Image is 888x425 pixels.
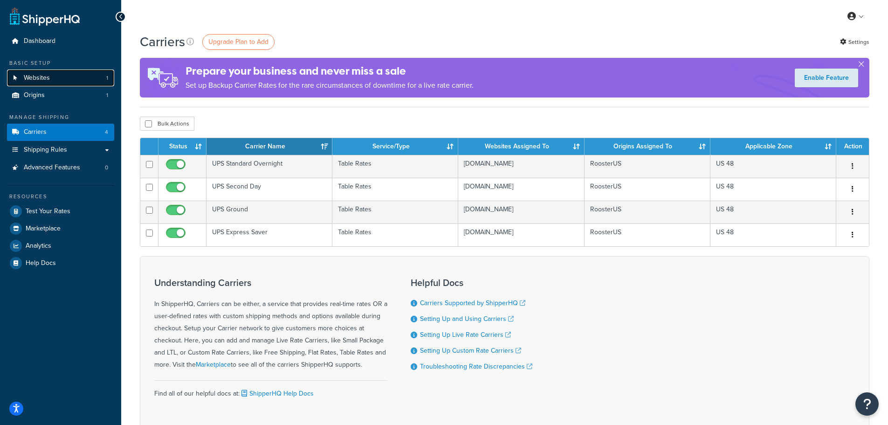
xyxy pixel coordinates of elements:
[240,389,314,398] a: ShipperHQ Help Docs
[26,208,70,216] span: Test Your Rates
[196,360,231,369] a: Marketplace
[7,193,114,201] div: Resources
[332,138,458,155] th: Service/Type: activate to sort column ascending
[420,330,511,340] a: Setting Up Live Rate Carriers
[458,201,584,223] td: [DOMAIN_NAME]
[7,113,114,121] div: Manage Shipping
[208,37,268,47] span: Upgrade Plan to Add
[7,70,114,87] a: Websites 1
[585,201,710,223] td: RoosterUS
[795,69,858,87] a: Enable Feature
[710,201,836,223] td: US 48
[458,178,584,201] td: [DOMAIN_NAME]
[186,79,474,92] p: Set up Backup Carrier Rates for the rare circumstances of downtime for a live rate carrier.
[710,155,836,178] td: US 48
[158,138,207,155] th: Status: activate to sort column ascending
[24,91,45,99] span: Origins
[585,178,710,201] td: RoosterUS
[332,155,458,178] td: Table Rates
[24,146,67,154] span: Shipping Rules
[458,223,584,246] td: [DOMAIN_NAME]
[106,74,108,82] span: 1
[710,138,836,155] th: Applicable Zone: activate to sort column ascending
[7,141,114,159] a: Shipping Rules
[7,255,114,272] a: Help Docs
[106,91,108,99] span: 1
[207,138,332,155] th: Carrier Name: activate to sort column ascending
[332,178,458,201] td: Table Rates
[26,259,56,267] span: Help Docs
[585,138,710,155] th: Origins Assigned To: activate to sort column ascending
[585,155,710,178] td: RoosterUS
[458,138,584,155] th: Websites Assigned To: activate to sort column ascending
[411,278,532,288] h3: Helpful Docs
[710,178,836,201] td: US 48
[332,201,458,223] td: Table Rates
[24,128,47,136] span: Carriers
[420,314,514,324] a: Setting Up and Using Carriers
[154,278,387,288] h3: Understanding Carriers
[207,155,332,178] td: UPS Standard Overnight
[420,362,532,371] a: Troubleshooting Rate Discrepancies
[836,138,869,155] th: Action
[24,37,55,45] span: Dashboard
[7,203,114,220] a: Test Your Rates
[710,223,836,246] td: US 48
[7,59,114,67] div: Basic Setup
[26,225,61,233] span: Marketplace
[7,237,114,254] a: Analytics
[7,159,114,176] a: Advanced Features 0
[585,223,710,246] td: RoosterUS
[140,117,194,131] button: Bulk Actions
[207,223,332,246] td: UPS Express Saver
[154,278,387,371] div: In ShipperHQ, Carriers can be either, a service that provides real-time rates OR a user-defined r...
[7,70,114,87] li: Websites
[458,155,584,178] td: [DOMAIN_NAME]
[7,33,114,50] a: Dashboard
[26,242,51,250] span: Analytics
[7,220,114,237] a: Marketplace
[24,74,50,82] span: Websites
[7,87,114,104] li: Origins
[840,35,869,49] a: Settings
[207,178,332,201] td: UPS Second Day
[7,124,114,141] a: Carriers 4
[105,128,108,136] span: 4
[855,392,879,416] button: Open Resource Center
[140,58,186,98] img: ad-rules-rateshop-fe6ec290ccb7230408bd80ed9643f0289d75e0ffd9eb532fc0e269fcd187b520.png
[105,164,108,172] span: 0
[10,7,80,26] a: ShipperHQ Home
[186,63,474,79] h4: Prepare your business and never miss a sale
[154,380,387,400] div: Find all of our helpful docs at:
[207,201,332,223] td: UPS Ground
[140,33,185,51] h1: Carriers
[24,164,80,172] span: Advanced Features
[202,34,275,50] a: Upgrade Plan to Add
[7,124,114,141] li: Carriers
[420,346,521,355] a: Setting Up Custom Rate Carriers
[7,87,114,104] a: Origins 1
[332,223,458,246] td: Table Rates
[420,298,525,308] a: Carriers Supported by ShipperHQ
[7,159,114,176] li: Advanced Features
